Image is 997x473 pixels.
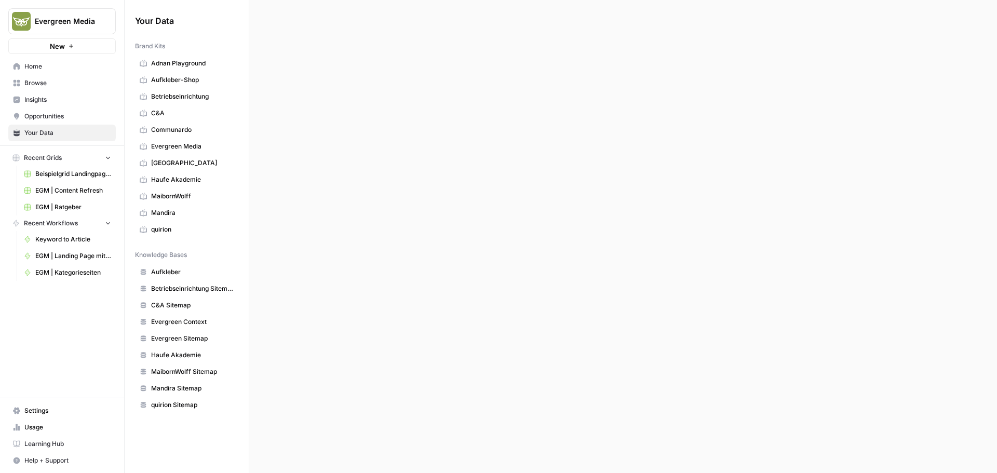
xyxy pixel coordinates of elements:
[8,150,116,166] button: Recent Grids
[151,384,234,393] span: Mandira Sitemap
[151,334,234,343] span: Evergreen Sitemap
[151,367,234,376] span: MaibornWolff Sitemap
[135,221,238,238] a: quirion
[24,128,111,138] span: Your Data
[50,41,65,51] span: New
[151,192,234,201] span: MaibornWolff
[19,199,116,215] a: EGM | Ratgeber
[8,436,116,452] a: Learning Hub
[151,400,234,410] span: quirion Sitemap
[151,225,234,234] span: quirion
[35,169,111,179] span: Beispielgrid Landingpages mit HMTL-Struktur (bitte kopieren)
[151,267,234,277] span: Aufkleber
[35,202,111,212] span: EGM | Ratgeber
[8,108,116,125] a: Opportunities
[135,297,238,314] a: C&A Sitemap
[19,231,116,248] a: Keyword to Article
[135,88,238,105] a: Betriebseinrichtung
[151,92,234,101] span: Betriebseinrichtung
[151,175,234,184] span: Haufe Akademie
[8,125,116,141] a: Your Data
[151,284,234,293] span: Betriebseinrichtung Sitemap
[135,264,238,280] a: Aufkleber
[151,109,234,118] span: C&A
[135,250,187,260] span: Knowledge Bases
[151,158,234,168] span: [GEOGRAPHIC_DATA]
[19,166,116,182] a: Beispielgrid Landingpages mit HMTL-Struktur (bitte kopieren)
[151,125,234,134] span: Communardo
[35,268,111,277] span: EGM | Kategorieseiten
[151,75,234,85] span: Aufkleber-Shop
[135,42,165,51] span: Brand Kits
[135,72,238,88] a: Aufkleber-Shop
[8,38,116,54] button: New
[151,350,234,360] span: Haufe Akademie
[135,380,238,397] a: Mandira Sitemap
[24,78,111,88] span: Browse
[8,452,116,469] button: Help + Support
[135,55,238,72] a: Adnan Playground
[151,142,234,151] span: Evergreen Media
[135,188,238,205] a: MaibornWolff
[24,439,111,449] span: Learning Hub
[19,264,116,281] a: EGM | Kategorieseiten
[151,317,234,327] span: Evergreen Context
[35,235,111,244] span: Keyword to Article
[24,406,111,415] span: Settings
[135,15,226,27] span: Your Data
[19,248,116,264] a: EGM | Landing Page mit bestehender Struktur
[8,58,116,75] a: Home
[35,16,98,26] span: Evergreen Media
[135,363,238,380] a: MaibornWolff Sitemap
[135,314,238,330] a: Evergreen Context
[8,8,116,34] button: Workspace: Evergreen Media
[8,419,116,436] a: Usage
[135,330,238,347] a: Evergreen Sitemap
[135,171,238,188] a: Haufe Akademie
[135,155,238,171] a: [GEOGRAPHIC_DATA]
[135,347,238,363] a: Haufe Akademie
[24,219,78,228] span: Recent Workflows
[135,397,238,413] a: quirion Sitemap
[151,301,234,310] span: C&A Sitemap
[35,186,111,195] span: EGM | Content Refresh
[135,121,238,138] a: Communardo
[24,153,62,163] span: Recent Grids
[135,280,238,297] a: Betriebseinrichtung Sitemap
[135,205,238,221] a: Mandira
[24,95,111,104] span: Insights
[24,456,111,465] span: Help + Support
[151,59,234,68] span: Adnan Playground
[35,251,111,261] span: EGM | Landing Page mit bestehender Struktur
[8,91,116,108] a: Insights
[8,215,116,231] button: Recent Workflows
[8,75,116,91] a: Browse
[8,402,116,419] a: Settings
[135,105,238,121] a: C&A
[12,12,31,31] img: Evergreen Media Logo
[24,62,111,71] span: Home
[24,423,111,432] span: Usage
[135,138,238,155] a: Evergreen Media
[19,182,116,199] a: EGM | Content Refresh
[151,208,234,218] span: Mandira
[24,112,111,121] span: Opportunities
